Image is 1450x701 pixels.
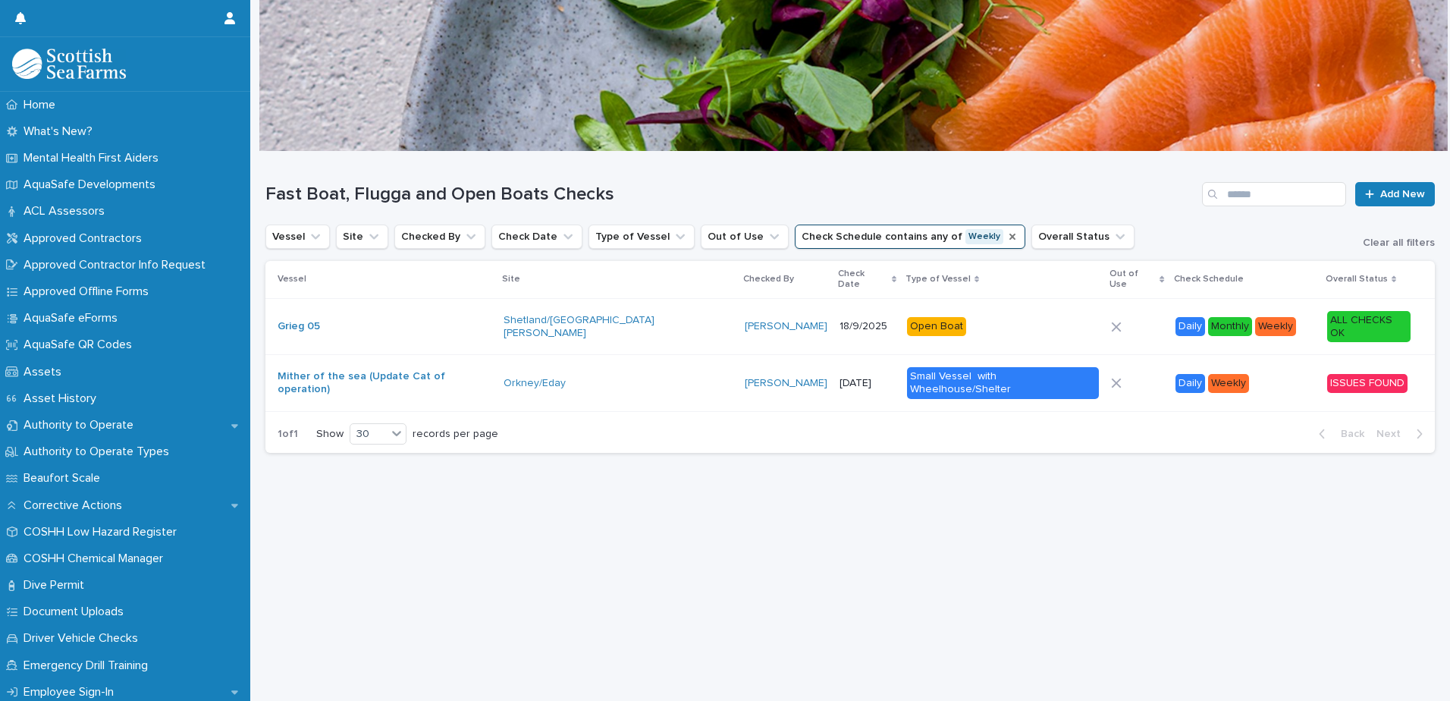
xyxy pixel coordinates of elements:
[17,284,161,299] p: Approved Offline Forms
[413,428,498,441] p: records per page
[795,225,1025,249] button: Check Schedule
[1332,429,1364,439] span: Back
[17,578,96,593] p: Dive Permit
[17,605,136,619] p: Document Uploads
[17,311,130,325] p: AquaSafe eForms
[336,225,388,249] button: Site
[588,225,695,249] button: Type of Vessel
[745,377,827,390] a: [PERSON_NAME]
[1307,427,1370,441] button: Back
[1380,189,1425,200] span: Add New
[17,365,74,379] p: Assets
[265,416,310,453] p: 1 of 1
[502,271,520,288] p: Site
[838,266,888,294] p: Check Date
[907,367,1099,399] div: Small Vessel with Wheelhouse/Shelter
[1376,429,1410,439] span: Next
[265,355,1435,412] tr: Mither of the sea (Update Cat of operation) Orkney/Eday [PERSON_NAME] [DATE]Small Vessel with Whe...
[491,225,582,249] button: Check Date
[1326,271,1388,288] p: Overall Status
[17,391,108,406] p: Asset History
[1174,271,1244,288] p: Check Schedule
[17,338,144,352] p: AquaSafe QR Codes
[1208,317,1252,336] div: Monthly
[1031,225,1135,249] button: Overall Status
[278,370,491,396] a: Mither of the sea (Update Cat of operation)
[1202,182,1346,206] input: Search
[17,418,146,432] p: Authority to Operate
[17,98,67,112] p: Home
[17,445,181,459] p: Authority to Operate Types
[17,659,160,673] p: Emergency Drill Training
[1370,427,1435,441] button: Next
[17,204,117,218] p: ACL Assessors
[743,271,794,288] p: Checked By
[17,471,112,486] p: Beaufort Scale
[316,428,344,441] p: Show
[17,231,154,246] p: Approved Contractors
[17,151,171,165] p: Mental Health First Aiders
[278,271,306,288] p: Vessel
[745,320,827,333] a: [PERSON_NAME]
[265,184,1196,206] h1: Fast Boat, Flugga and Open Boats Checks
[1175,317,1205,336] div: Daily
[701,225,789,249] button: Out of Use
[840,320,896,333] p: 18/9/2025
[17,631,150,646] p: Driver Vehicle Checks
[907,317,966,336] div: Open Boat
[265,225,330,249] button: Vessel
[17,685,126,699] p: Employee Sign-In
[17,552,175,566] p: COSHH Chemical Manager
[1208,374,1249,393] div: Weekly
[1255,317,1296,336] div: Weekly
[840,377,896,390] p: [DATE]
[12,49,126,79] img: bPIBxiqnSb2ggTQWdOVV
[265,298,1435,355] tr: Grieg 05 Shetland/[GEOGRAPHIC_DATA][PERSON_NAME] [PERSON_NAME] 18/9/2025Open BoatDailyMonthlyWeek...
[504,377,566,390] a: Orkney/Eday
[1363,237,1435,248] span: Clear all filters
[1351,237,1435,248] button: Clear all filters
[17,498,134,513] p: Corrective Actions
[394,225,485,249] button: Checked By
[278,320,320,333] a: Grieg 05
[504,314,733,340] a: Shetland/[GEOGRAPHIC_DATA][PERSON_NAME]
[17,178,168,192] p: AquaSafe Developments
[350,426,387,442] div: 30
[1327,311,1411,343] div: ALL CHECKS OK
[17,124,105,139] p: What's New?
[17,525,189,539] p: COSHH Low Hazard Register
[1327,374,1408,393] div: ISSUES FOUND
[1355,182,1435,206] a: Add New
[905,271,971,288] p: Type of Vessel
[17,258,218,272] p: Approved Contractor Info Request
[1175,374,1205,393] div: Daily
[1109,266,1157,294] p: Out of Use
